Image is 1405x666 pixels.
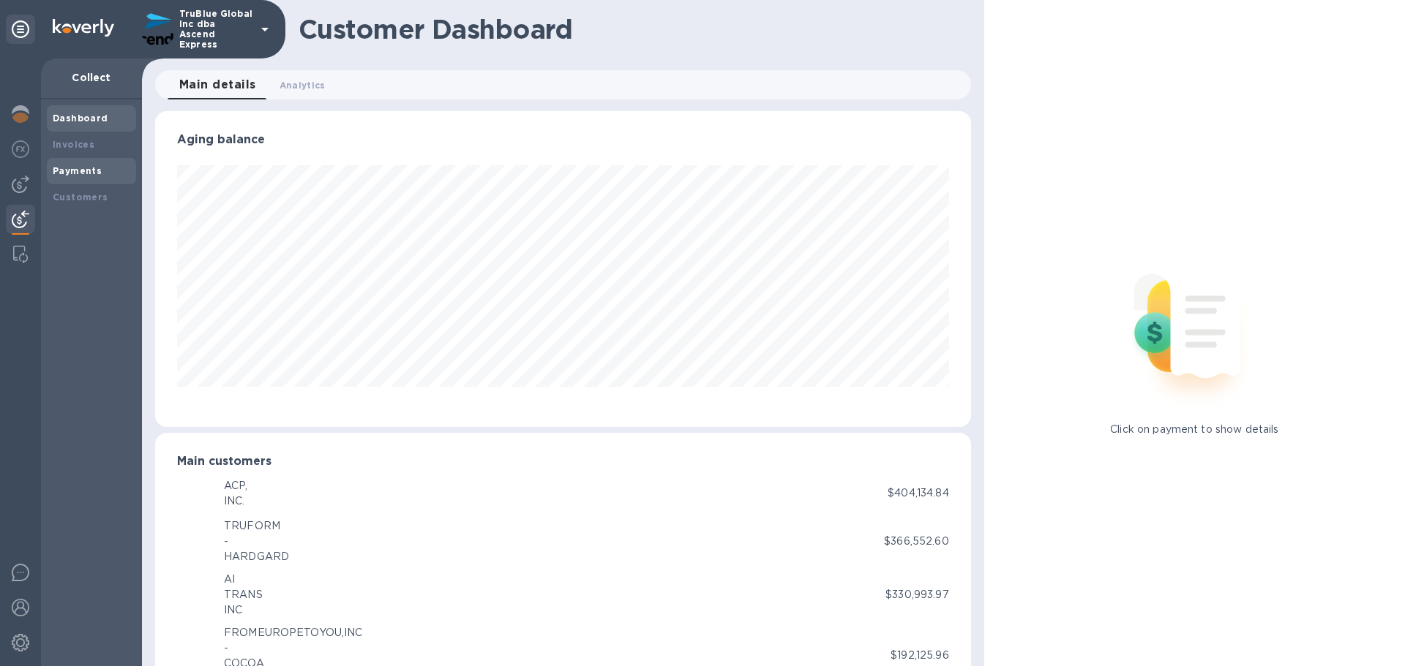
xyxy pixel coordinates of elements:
[53,19,114,37] img: Logo
[224,640,363,656] div: -
[224,518,289,534] div: TRUFORM
[179,75,256,95] span: Main details
[224,478,248,493] div: ACP,
[224,625,363,640] div: FROMEUROPETOYOU,INC
[280,77,326,93] span: Analytics
[177,455,949,469] h3: Main customers
[6,15,35,44] div: Unpin categories
[224,587,263,602] div: TRANS
[299,14,961,45] h1: Customer Dashboard
[224,602,263,618] div: INC
[885,587,948,602] p: $330,993.97
[177,133,949,147] h3: Aging balance
[224,572,263,587] div: AI
[884,534,948,549] p: $366,552.60
[53,192,108,203] b: Customers
[53,165,102,176] b: Payments
[224,549,289,564] div: HARDGARD
[179,9,252,50] p: TruBlue Global Inc dba Ascend Express
[891,648,948,663] p: $192,125.96
[53,139,94,150] b: Invoices
[224,493,248,509] div: INC.
[53,70,130,85] p: Collect
[224,534,289,549] div: -
[888,485,948,501] p: $404,134.84
[1110,422,1278,437] p: Click on payment to show details
[12,140,29,158] img: Foreign exchange
[53,113,108,124] b: Dashboard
